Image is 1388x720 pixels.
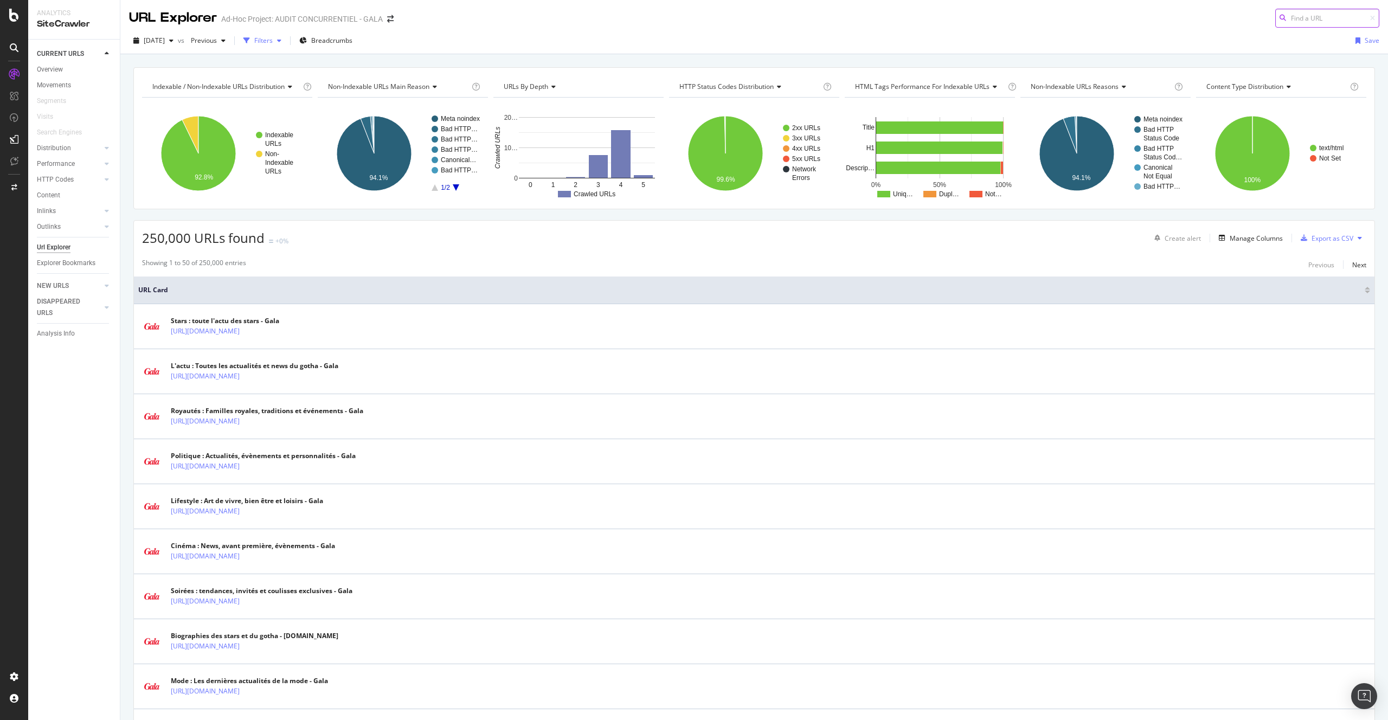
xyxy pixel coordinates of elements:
div: Biographies des stars et du gotha - [DOMAIN_NAME] [171,631,338,641]
span: URL Card [138,285,1362,295]
div: Url Explorer [37,242,70,253]
text: 0 [529,181,532,189]
svg: A chart. [142,106,312,201]
text: 100% [1244,176,1261,184]
svg: A chart. [1020,106,1191,201]
div: Create alert [1165,234,1201,243]
text: Meta noindex [441,115,480,123]
div: CURRENT URLS [37,48,84,60]
div: Manage Columns [1230,234,1283,243]
text: 94.1% [369,174,388,182]
text: H1 [866,144,875,152]
div: Soirées : tendances, invités et coulisses exclusives - Gala [171,586,352,596]
div: Distribution [37,143,71,154]
div: Segments [37,95,66,107]
text: Status Code [1143,134,1179,142]
div: Performance [37,158,75,170]
input: Find a URL [1275,9,1379,28]
a: [URL][DOMAIN_NAME] [171,686,240,697]
span: Indexable / Non-Indexable URLs distribution [152,82,285,91]
img: main image [138,673,165,700]
div: Search Engines [37,127,82,138]
a: [URL][DOMAIN_NAME] [171,596,240,607]
button: Previous [187,32,230,49]
a: CURRENT URLS [37,48,101,60]
h4: Non-Indexable URLs Reasons [1029,78,1172,95]
div: Export as CSV [1312,234,1353,243]
div: A chart. [1196,106,1366,201]
text: Status Cod… [1143,153,1182,161]
text: URLs [265,168,281,175]
div: Analytics [37,9,111,18]
a: Overview [37,64,112,75]
text: Bad HTTP… [441,166,478,174]
div: +0% [275,236,288,246]
img: main image [138,538,165,565]
h4: URLs by Depth [502,78,654,95]
text: 1/2 [441,184,450,191]
div: Filters [254,36,273,45]
text: Dupl… [939,190,959,198]
a: [URL][DOMAIN_NAME] [171,461,240,472]
div: Showing 1 to 50 of 250,000 entries [142,258,246,271]
img: main image [138,448,165,475]
text: Not Set [1319,155,1341,162]
text: Bad HTTP… [441,125,478,133]
text: URLs [265,140,281,147]
a: Explorer Bookmarks [37,258,112,269]
text: 3xx URLs [792,134,820,142]
img: main image [138,583,165,610]
div: Politique : Actualités, évènements et personnalités - Gala [171,451,356,461]
img: main image [138,628,165,655]
div: Analysis Info [37,328,75,339]
div: Ad-Hoc Project: AUDIT CONCURRENTIEL - GALA [221,14,383,24]
a: DISAPPEARED URLS [37,296,101,319]
div: L'actu : Toutes les actualités et news du gotha - Gala [171,361,338,371]
a: [URL][DOMAIN_NAME] [171,641,240,652]
text: Bad HTTP… [441,136,478,143]
a: Outlinks [37,221,101,233]
span: Breadcrumbs [311,36,352,45]
div: DISAPPEARED URLS [37,296,92,319]
div: Save [1365,36,1379,45]
a: Performance [37,158,101,170]
text: 2xx URLs [792,124,820,132]
text: 3 [596,181,600,189]
text: Not Equal [1143,172,1172,180]
a: [URL][DOMAIN_NAME] [171,326,240,337]
text: Canonical… [441,156,476,164]
a: Analysis Info [37,328,112,339]
text: Bad HTTP [1143,145,1174,152]
span: HTTP Status Codes Distribution [679,82,774,91]
a: [URL][DOMAIN_NAME] [171,371,240,382]
span: Non-Indexable URLs Reasons [1031,82,1119,91]
text: 0 [514,175,518,182]
a: [URL][DOMAIN_NAME] [171,551,240,562]
text: 2 [574,181,577,189]
span: Non-Indexable URLs Main Reason [328,82,429,91]
a: Search Engines [37,127,93,138]
text: 0% [871,181,881,189]
div: Next [1352,260,1366,269]
span: URLs by Depth [504,82,548,91]
text: Indexable [265,159,293,166]
svg: A chart. [669,106,839,201]
text: Uniq… [893,190,913,198]
text: Crawled URLs [574,190,615,198]
svg: A chart. [845,106,1015,201]
button: Previous [1308,258,1334,271]
a: [URL][DOMAIN_NAME] [171,506,240,517]
text: 100% [995,181,1012,189]
div: Royautés : Familles royales, traditions et événements - Gala [171,406,363,416]
svg: A chart. [318,106,488,201]
text: Descrip… [846,164,875,172]
div: Previous [1308,260,1334,269]
a: Url Explorer [37,242,112,253]
span: Previous [187,36,217,45]
img: main image [138,403,165,430]
text: Bad HTTP… [1143,183,1180,190]
h4: HTTP Status Codes Distribution [677,78,821,95]
text: 1 [551,181,555,189]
